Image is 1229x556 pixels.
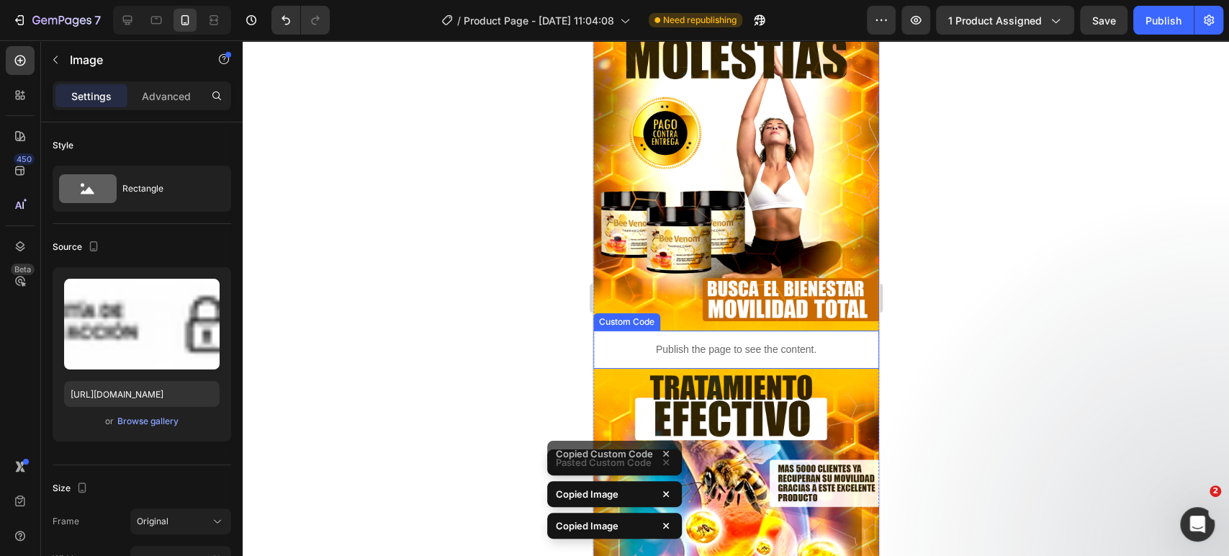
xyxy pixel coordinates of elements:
span: / [457,13,461,28]
p: 7 [94,12,101,29]
button: 7 [6,6,107,35]
div: Style [53,139,73,152]
button: Save [1080,6,1127,35]
div: Browse gallery [117,415,179,428]
p: Copied Custom Code [556,447,653,461]
button: Publish [1133,6,1194,35]
div: 450 [14,153,35,165]
div: Source [53,238,102,257]
p: Copied Image [556,487,618,501]
p: Copied Image [556,519,618,533]
span: Original [137,515,168,528]
button: 1 product assigned [936,6,1074,35]
p: Advanced [142,89,191,104]
label: Frame [53,515,79,528]
p: Image [70,51,192,68]
span: Save [1092,14,1116,27]
span: 1 product assigned [948,13,1042,28]
div: Publish [1145,13,1181,28]
span: Product Page - [DATE] 11:04:08 [464,13,614,28]
span: 2 [1210,485,1221,497]
p: Settings [71,89,112,104]
button: Original [130,508,231,534]
div: Beta [11,264,35,275]
div: Size [53,479,91,498]
input: https://example.com/image.jpg [64,381,220,407]
iframe: Design area [593,40,879,556]
div: Rectangle [122,172,210,205]
div: Undo/Redo [271,6,330,35]
iframe: Intercom live chat [1180,507,1215,542]
span: Need republishing [663,14,737,27]
button: Browse gallery [117,414,179,429]
span: or [105,413,114,430]
img: preview-image [64,279,220,369]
